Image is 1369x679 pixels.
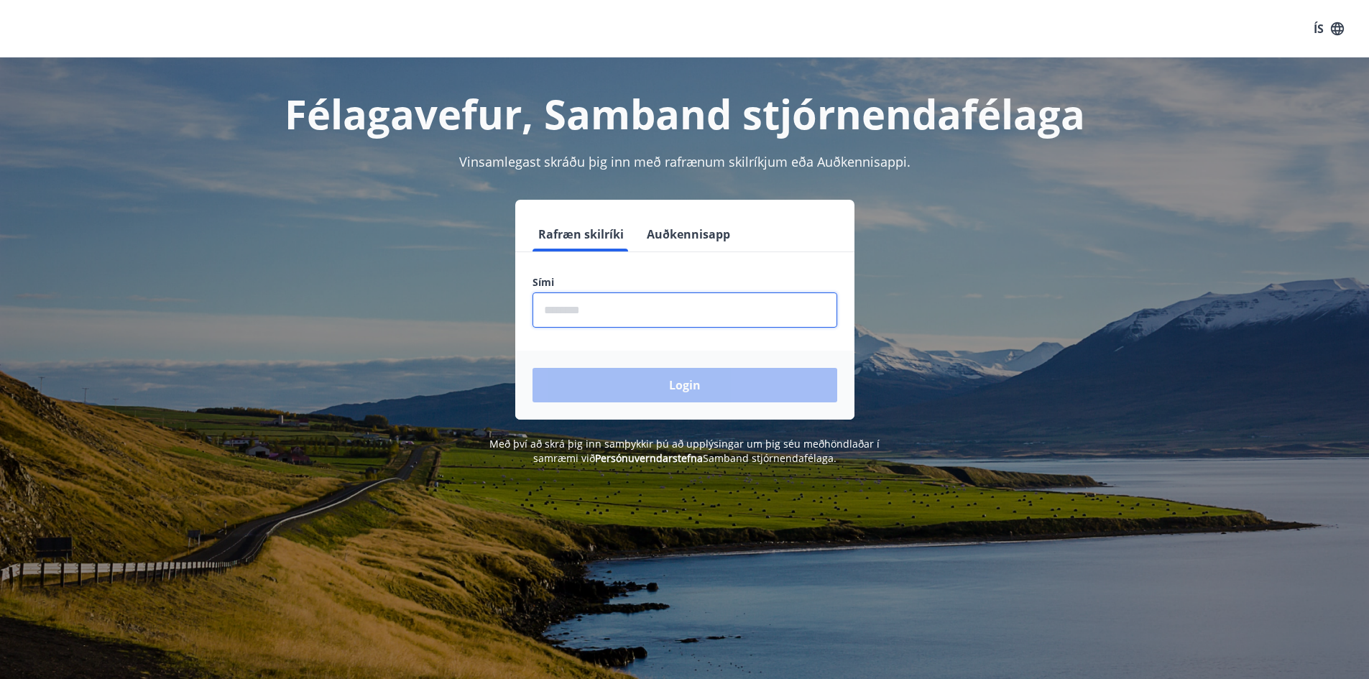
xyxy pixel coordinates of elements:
button: Rafræn skilríki [533,217,630,251]
h1: Félagavefur, Samband stjórnendafélaga [185,86,1185,141]
a: Persónuverndarstefna [595,451,703,465]
button: ÍS [1306,16,1352,42]
label: Sími [533,275,837,290]
span: Með því að skrá þig inn samþykkir þú að upplýsingar um þig séu meðhöndlaðar í samræmi við Samband... [489,437,880,465]
button: Auðkennisapp [641,217,736,251]
span: Vinsamlegast skráðu þig inn með rafrænum skilríkjum eða Auðkennisappi. [459,153,911,170]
